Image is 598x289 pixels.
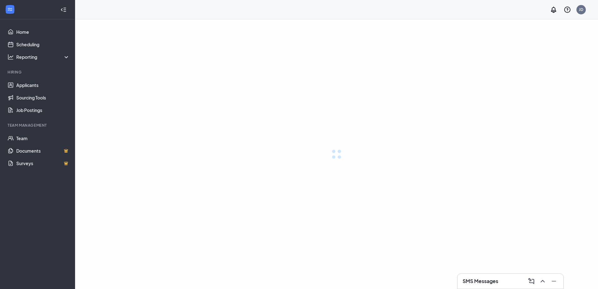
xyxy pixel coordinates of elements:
[463,278,498,285] h3: SMS Messages
[579,7,583,12] div: JD
[16,144,70,157] a: DocumentsCrown
[8,123,68,128] div: Team Management
[16,79,70,91] a: Applicants
[16,104,70,116] a: Job Postings
[528,277,535,285] svg: ComposeMessage
[550,6,557,13] svg: Notifications
[7,6,13,13] svg: WorkstreamLogo
[16,157,70,170] a: SurveysCrown
[16,54,70,60] div: Reporting
[526,276,536,286] button: ComposeMessage
[548,276,558,286] button: Minimize
[16,26,70,38] a: Home
[564,6,571,13] svg: QuestionInfo
[550,277,558,285] svg: Minimize
[16,91,70,104] a: Sourcing Tools
[60,7,67,13] svg: Collapse
[537,276,547,286] button: ChevronUp
[16,38,70,51] a: Scheduling
[8,69,68,75] div: Hiring
[8,54,14,60] svg: Analysis
[16,132,70,144] a: Team
[539,277,546,285] svg: ChevronUp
